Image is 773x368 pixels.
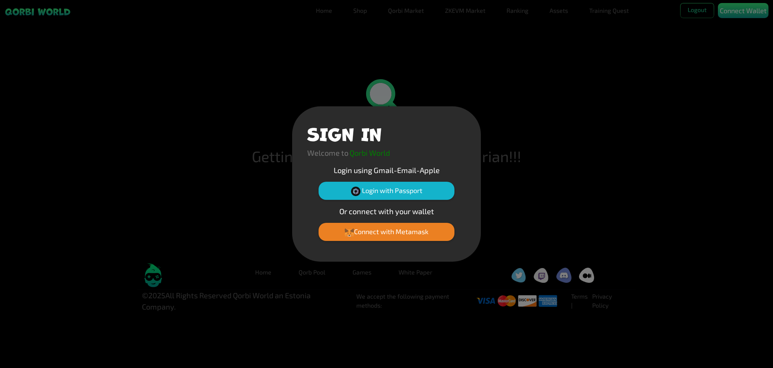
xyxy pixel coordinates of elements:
img: Passport Logo [351,187,360,196]
h1: SIGN IN [307,121,382,144]
p: Login using Gmail-Email-Apple [307,164,466,176]
p: Welcome to [307,147,348,158]
button: Login with Passport [319,182,454,200]
p: Or connect with your wallet [307,205,466,217]
button: Connect with Metamask [319,223,454,241]
p: Qorbi World [350,147,390,158]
